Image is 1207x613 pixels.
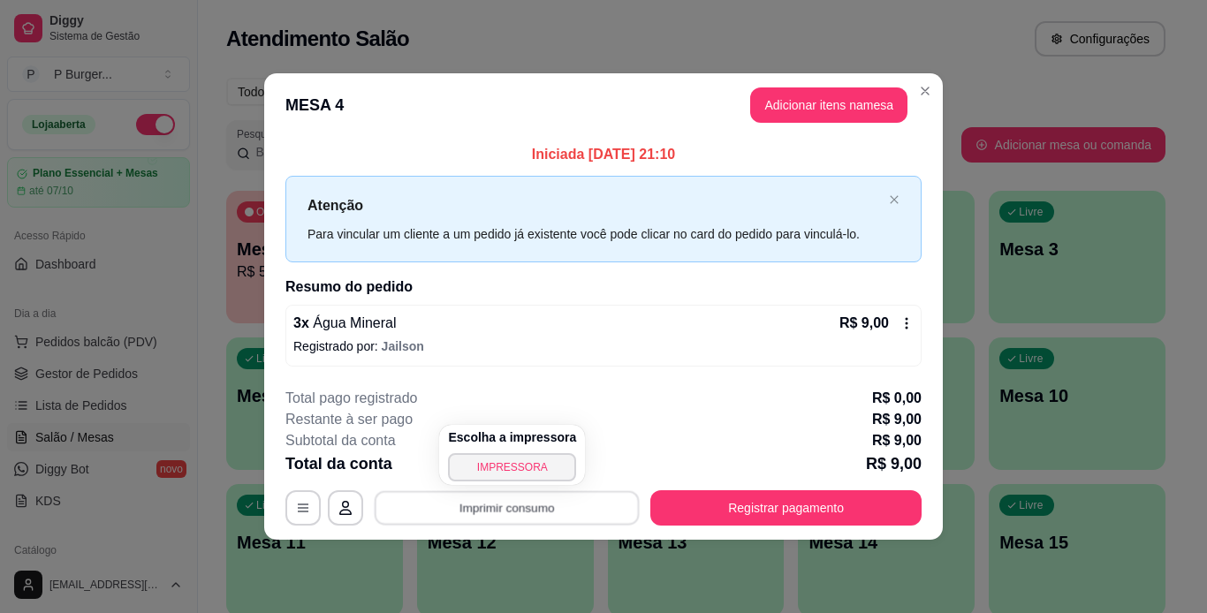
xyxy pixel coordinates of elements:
p: R$ 9,00 [866,451,922,476]
p: R$ 9,00 [872,430,922,451]
p: Registrado por: [293,337,914,355]
button: Adicionar itens namesa [750,87,907,123]
span: close [889,194,900,205]
p: Restante à ser pago [285,409,413,430]
p: 3 x [293,313,397,334]
h2: Resumo do pedido [285,276,922,298]
button: IMPRESSORA [448,453,576,481]
header: MESA 4 [264,73,943,137]
button: Imprimir consumo [375,490,640,525]
span: Jailson [382,339,424,353]
span: Água Mineral [309,315,397,330]
button: close [889,194,900,206]
p: R$ 0,00 [872,388,922,409]
div: Para vincular um cliente a um pedido já existente você pode clicar no card do pedido para vinculá... [307,224,882,244]
button: Close [911,77,939,105]
h4: Escolha a impressora [448,428,576,446]
p: Atenção [307,194,882,216]
p: R$ 9,00 [839,313,889,334]
p: R$ 9,00 [872,409,922,430]
button: Registrar pagamento [650,490,922,526]
p: Total da conta [285,451,392,476]
p: Iniciada [DATE] 21:10 [285,144,922,165]
p: Subtotal da conta [285,430,396,451]
p: Total pago registrado [285,388,417,409]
